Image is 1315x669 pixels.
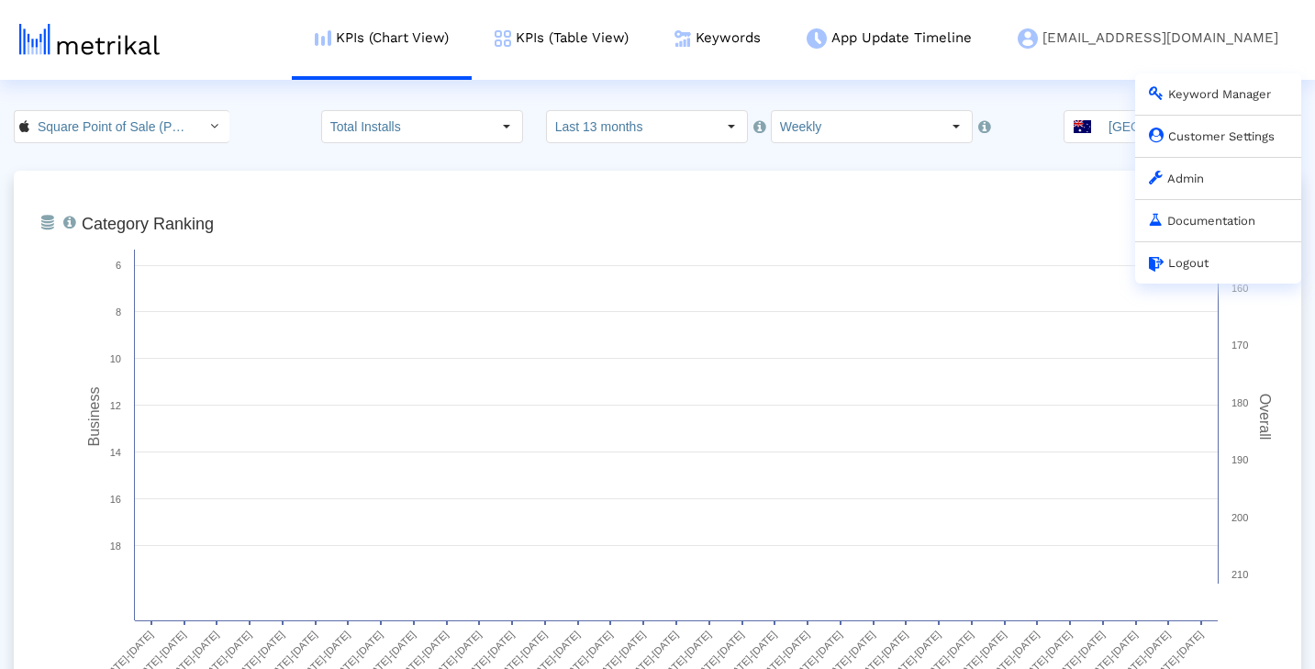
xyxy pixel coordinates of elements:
a: Customer Settings [1149,129,1275,143]
text: 18 [110,541,121,552]
div: Select [198,111,229,142]
tspan: Business [86,387,102,447]
text: 8 [116,307,121,318]
a: Keyword Manager [1149,87,1271,101]
text: 6 [116,260,121,271]
text: 12 [110,400,121,411]
text: 10 [110,353,121,364]
a: Admin [1149,172,1204,185]
div: Select [716,111,747,142]
tspan: Category Ranking [82,215,214,233]
div: Select [941,111,972,142]
img: metrical-logo-light.png [19,24,160,55]
text: 170 [1231,340,1248,351]
img: kpi-chart-menu-icon.png [315,30,331,46]
text: 14 [110,447,121,458]
text: 210 [1231,569,1248,580]
text: 16 [110,494,121,505]
text: 160 [1231,283,1248,294]
img: app-update-menu-icon.png [807,28,827,49]
text: 200 [1231,512,1248,523]
img: logout.svg [1149,257,1164,272]
text: 180 [1231,397,1248,408]
img: keywords.png [674,30,691,47]
a: Logout [1149,256,1209,270]
img: kpi-table-menu-icon.png [495,30,511,47]
tspan: Overall [1257,394,1273,440]
text: 190 [1231,454,1248,465]
div: Select [491,111,522,142]
img: my-account-menu-icon.png [1018,28,1038,49]
a: Documentation [1149,214,1255,228]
